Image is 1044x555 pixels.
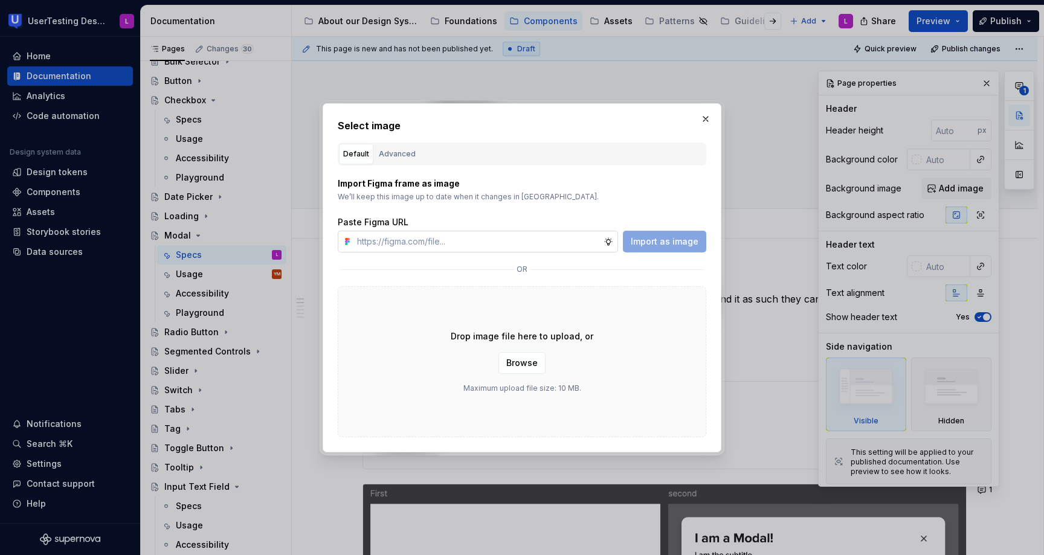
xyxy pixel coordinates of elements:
h2: Select image [338,118,706,133]
label: Paste Figma URL [338,216,408,228]
p: Maximum upload file size: 10 MB. [463,383,581,393]
div: Default [343,148,369,160]
div: Advanced [379,148,416,160]
p: Import Figma frame as image [338,178,706,190]
button: Browse [498,352,546,374]
span: Browse [506,357,538,369]
input: https://figma.com/file... [352,231,604,252]
p: or [517,265,527,274]
p: We’ll keep this image up to date when it changes in [GEOGRAPHIC_DATA]. [338,192,706,202]
p: Drop image file here to upload, or [451,330,593,342]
